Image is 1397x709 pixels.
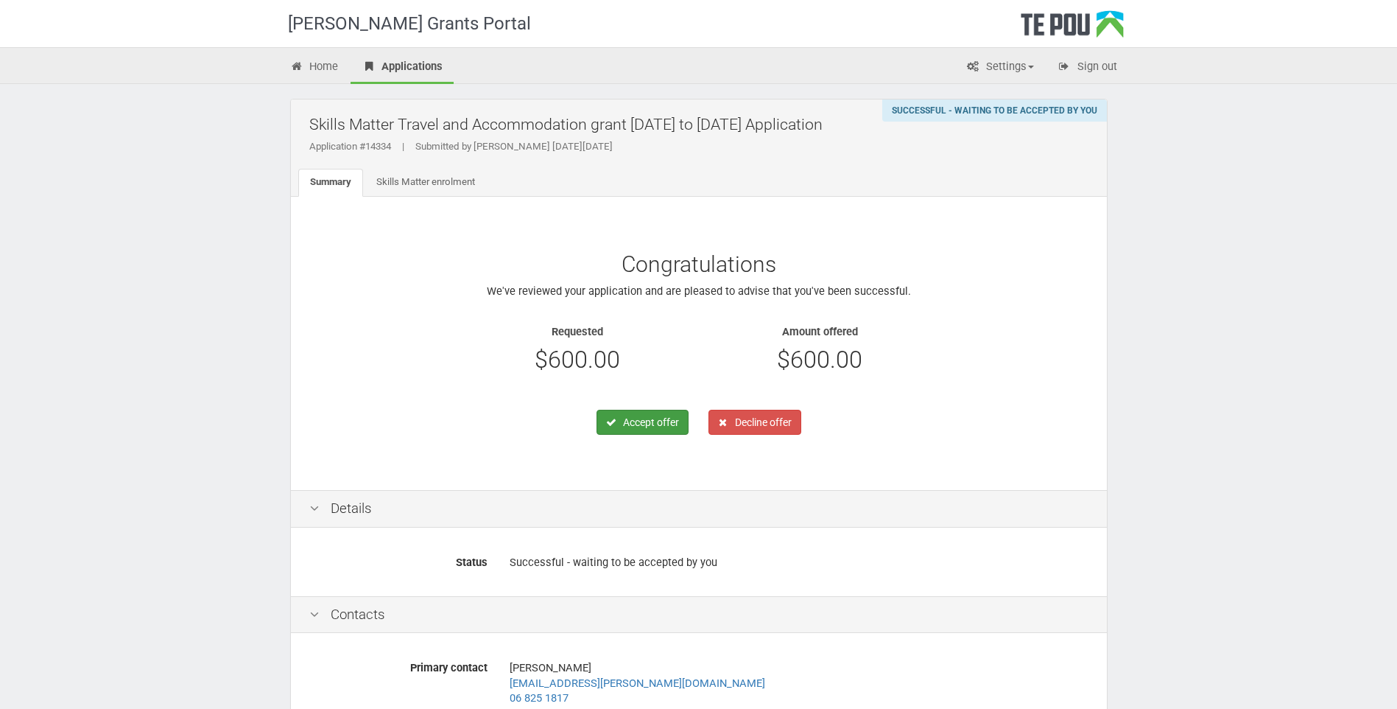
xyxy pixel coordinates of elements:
a: [EMAIL_ADDRESS][PERSON_NAME][DOMAIN_NAME] [510,677,765,690]
a: Home [279,52,350,84]
button: Decline offer [708,410,801,435]
h2: Congratulations [346,252,1052,276]
div: Contacts [291,596,1107,634]
a: Skills Matter enrolment [365,169,487,197]
a: Sign out [1046,52,1128,84]
div: We've reviewed your application and are pleased to advise that you've been successful. [346,252,1052,436]
div: Details [291,490,1107,528]
div: Application #14334 Submitted by [PERSON_NAME] [DATE][DATE] [309,140,1096,153]
div: $600.00 [467,347,687,374]
a: 06 825 1817 [510,691,569,705]
div: $600.00 [709,347,929,374]
div: Requested [467,324,687,340]
span: | [391,141,415,152]
div: Successful - waiting to be accepted by you [510,550,1088,576]
label: Status [298,550,499,570]
a: Settings [955,52,1045,84]
label: Primary contact [298,655,499,676]
div: Amount offered [709,324,929,340]
a: Summary [298,169,363,197]
h2: Skills Matter Travel and Accommodation grant [DATE] to [DATE] Application [309,107,1096,142]
button: Accept offer [597,410,689,435]
div: Te Pou Logo [1021,10,1124,47]
div: Successful - waiting to be accepted by you [882,99,1107,122]
a: Applications [351,52,454,84]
